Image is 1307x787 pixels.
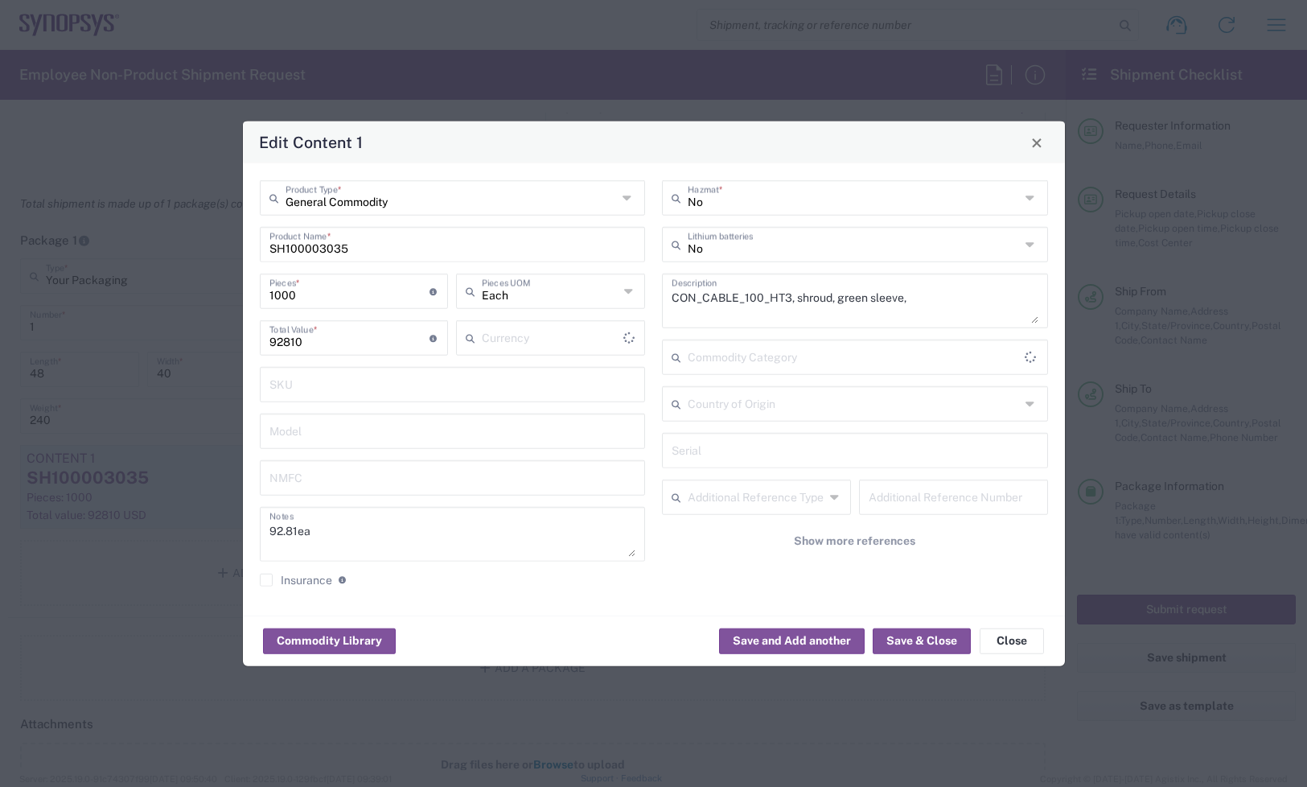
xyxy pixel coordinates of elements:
label: Insurance [260,574,332,587]
h4: Edit Content 1 [259,130,363,154]
button: Close [1025,131,1048,154]
span: Show more references [794,534,915,549]
button: Commodity Library [263,628,396,653]
button: Close [980,628,1044,653]
button: Save and Add another [719,628,865,653]
button: Save & Close [873,628,971,653]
